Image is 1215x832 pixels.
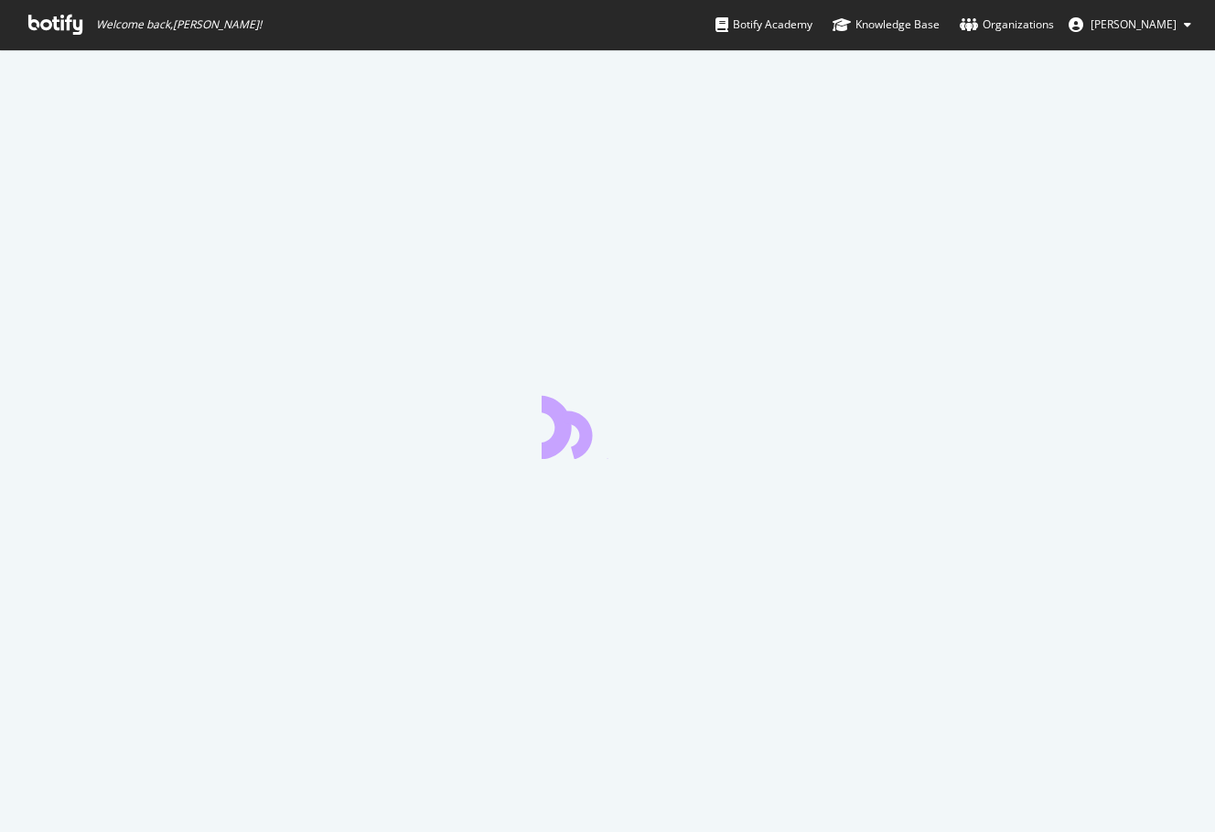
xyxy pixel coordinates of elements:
span: Welcome back, [PERSON_NAME] ! [96,17,262,32]
div: Organizations [960,16,1054,34]
button: [PERSON_NAME] [1054,10,1206,39]
div: Botify Academy [715,16,812,34]
span: Mitchell Abdullah [1091,16,1177,32]
div: animation [542,393,673,459]
div: Knowledge Base [833,16,940,34]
